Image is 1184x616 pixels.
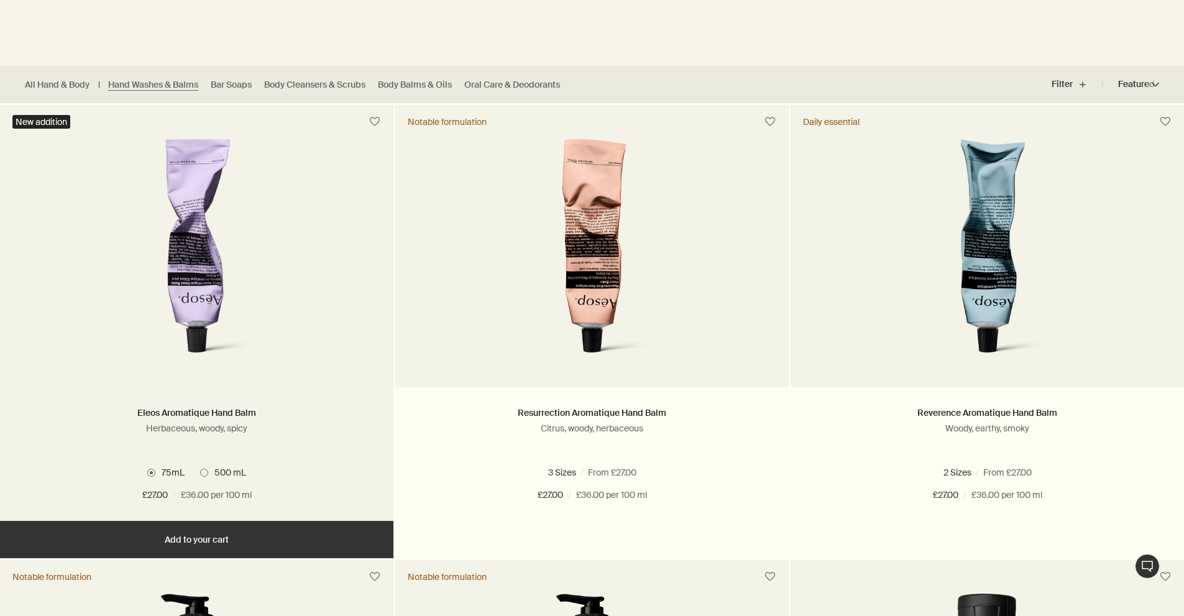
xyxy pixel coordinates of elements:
span: 75 mL [521,467,552,478]
a: Reverence Aromatique Hand Balm [917,407,1057,418]
div: New addition [12,115,70,129]
span: 500 mL [1000,467,1038,478]
img: Eleos Aromatique Hand Balm in a purple aluminium tube. [100,139,294,369]
button: Filter [1052,70,1103,99]
span: £36.00 per 100 ml [576,488,647,503]
p: Citrus, woody, herbaceous [414,423,770,434]
span: £27.00 [933,488,958,503]
a: Body Balms & Oils [378,79,452,91]
button: Live Assistance [1135,554,1160,579]
img: Resurrection Aromatique Hand Balm in aluminium tube [495,139,689,369]
a: Reverence Aromatique Hand Balm in aluminium tube [791,139,1184,387]
div: Notable formulation [408,116,487,127]
span: 500 mL [208,467,246,478]
a: Body Cleansers & Scrubs [264,79,365,91]
a: All Hand & Body [25,79,89,91]
span: / [568,488,571,503]
a: Resurrection Aromatique Hand Balm in aluminium tube [395,139,789,387]
button: Save to cabinet [1154,566,1177,588]
div: Notable formulation [408,571,487,582]
button: Save to cabinet [364,566,386,588]
div: Daily essential [803,116,860,127]
span: 75 mL [945,467,976,478]
a: Resurrection Aromatique Hand Balm [518,407,666,418]
span: £36.00 per 100 ml [971,488,1042,503]
div: Notable formulation [12,571,91,582]
span: / [963,488,966,503]
button: Save to cabinet [759,566,781,588]
p: Herbaceous, woody, spicy [19,423,375,434]
span: / [173,488,176,503]
span: 75mL [155,467,185,478]
span: 500 mL [576,467,613,478]
span: 120 mL [637,467,672,478]
img: Reverence Aromatique Hand Balm in aluminium tube [891,139,1085,369]
button: Save to cabinet [364,111,386,133]
a: Hand Washes & Balms [108,79,198,91]
button: Save to cabinet [759,111,781,133]
span: £36.00 per 100 ml [181,488,252,503]
a: Oral Care & Deodorants [464,79,560,91]
a: Bar Soaps [211,79,252,91]
button: Save to cabinet [1154,111,1177,133]
a: Eleos Aromatique Hand Balm [137,407,256,418]
p: Woody, earthy, smoky [809,423,1165,434]
button: Featured [1103,70,1159,99]
span: £27.00 [142,488,168,503]
span: £27.00 [538,488,563,503]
